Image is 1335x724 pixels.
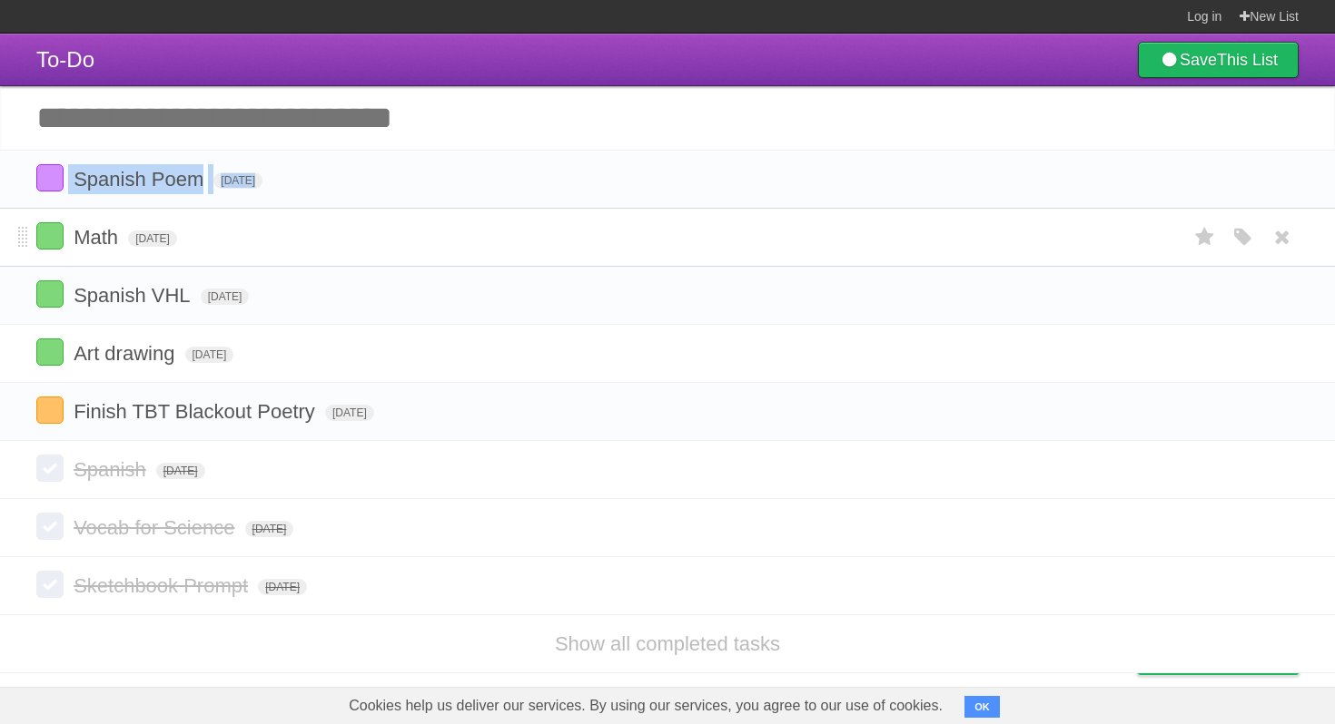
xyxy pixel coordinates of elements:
[74,574,252,597] span: Sketchbook Prompt
[1188,222,1222,252] label: Star task
[74,400,320,423] span: Finish TBT Blackout Poetry
[36,338,64,366] label: Done
[36,571,64,598] label: Done
[213,172,262,189] span: [DATE]
[1217,51,1278,69] b: This List
[74,516,239,539] span: Vocab for Science
[74,226,123,249] span: Math
[325,405,374,421] span: [DATE]
[74,284,194,307] span: Spanish VHL
[258,579,307,595] span: [DATE]
[36,396,64,424] label: Done
[1176,642,1290,674] span: Buy me a coffee
[245,521,294,537] span: [DATE]
[201,289,250,305] span: [DATE]
[74,458,151,481] span: Spanish
[555,632,780,655] a: Show all completed tasks
[74,168,208,191] span: Spanish Poem
[331,688,961,724] span: Cookies help us deliver our services. By using our services, you agree to our use of cookies.
[36,455,64,482] label: Done
[128,230,177,247] span: [DATE]
[156,463,205,479] span: [DATE]
[36,222,64,249] label: Done
[1138,42,1299,78] a: SaveThis List
[185,347,234,363] span: [DATE]
[36,513,64,540] label: Done
[36,164,64,191] label: Done
[74,342,179,365] span: Art drawing
[964,696,1000,718] button: OK
[36,47,94,72] span: To-Do
[36,280,64,308] label: Done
